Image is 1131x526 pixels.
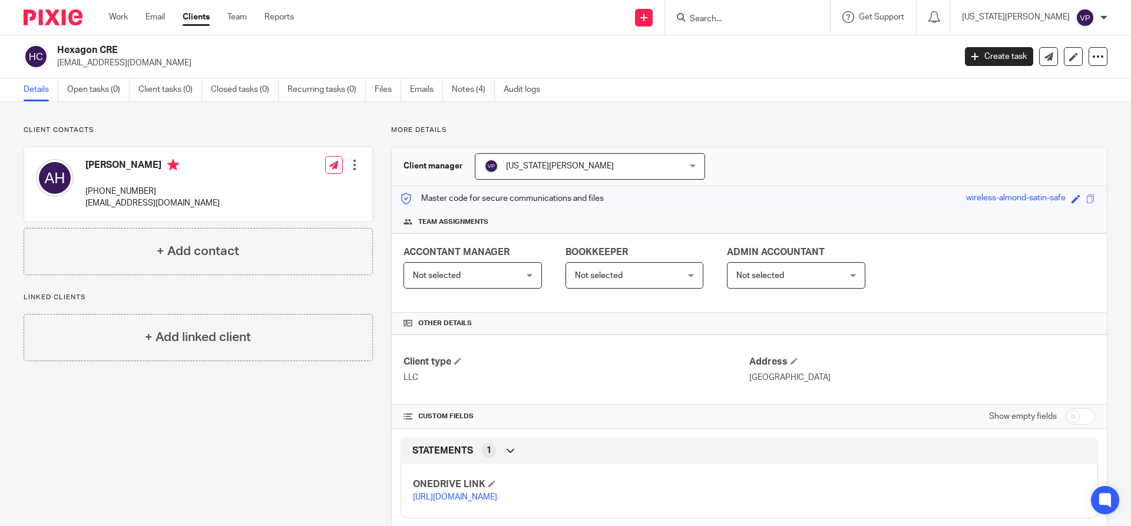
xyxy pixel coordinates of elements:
i: Primary [167,159,179,171]
a: Email [145,11,165,23]
p: Client contacts [24,125,373,135]
span: Not selected [575,272,623,280]
span: STATEMENTS [412,445,473,457]
span: BOOKKEEPER [565,247,628,257]
h4: [PERSON_NAME] [85,159,220,174]
p: [US_STATE][PERSON_NAME] [962,11,1070,23]
a: Notes (4) [452,78,495,101]
span: ACCONTANT MANAGER [404,247,510,257]
img: svg%3E [24,44,48,69]
p: Linked clients [24,293,373,302]
h4: + Add linked client [145,328,251,346]
p: Master code for secure communications and files [401,193,604,204]
a: Open tasks (0) [67,78,130,101]
span: 1 [487,445,491,456]
p: More details [391,125,1107,135]
a: Details [24,78,58,101]
h4: Address [749,356,1095,368]
div: wireless-almond-satin-safe [966,192,1066,206]
img: svg%3E [484,159,498,173]
p: [EMAIL_ADDRESS][DOMAIN_NAME] [85,197,220,209]
a: Closed tasks (0) [211,78,279,101]
a: Work [109,11,128,23]
h4: + Add contact [157,242,239,260]
img: Pixie [24,9,82,25]
span: Other details [418,319,472,328]
p: [GEOGRAPHIC_DATA] [749,372,1095,383]
span: ADMIN ACCOUNTANT [727,247,825,257]
p: [EMAIL_ADDRESS][DOMAIN_NAME] [57,57,947,69]
h4: ONEDRIVE LINK [413,478,749,491]
span: [US_STATE][PERSON_NAME] [506,162,614,170]
span: Not selected [413,272,461,280]
h4: CUSTOM FIELDS [404,412,749,421]
span: Not selected [736,272,784,280]
a: Recurring tasks (0) [287,78,366,101]
span: Get Support [859,13,904,21]
a: [URL][DOMAIN_NAME] [413,493,497,501]
h2: Hexagon CRE [57,44,769,57]
a: Create task [965,47,1033,66]
a: Clients [183,11,210,23]
label: Show empty fields [989,411,1057,422]
a: Emails [410,78,443,101]
a: Audit logs [504,78,549,101]
span: Team assignments [418,217,488,227]
a: Team [227,11,247,23]
p: [PHONE_NUMBER] [85,186,220,197]
p: LLC [404,372,749,383]
img: svg%3E [36,159,74,197]
h3: Client manager [404,160,463,172]
a: Files [375,78,401,101]
a: Reports [264,11,294,23]
h4: Client type [404,356,749,368]
input: Search [689,14,795,25]
a: Client tasks (0) [138,78,202,101]
img: svg%3E [1076,8,1094,27]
